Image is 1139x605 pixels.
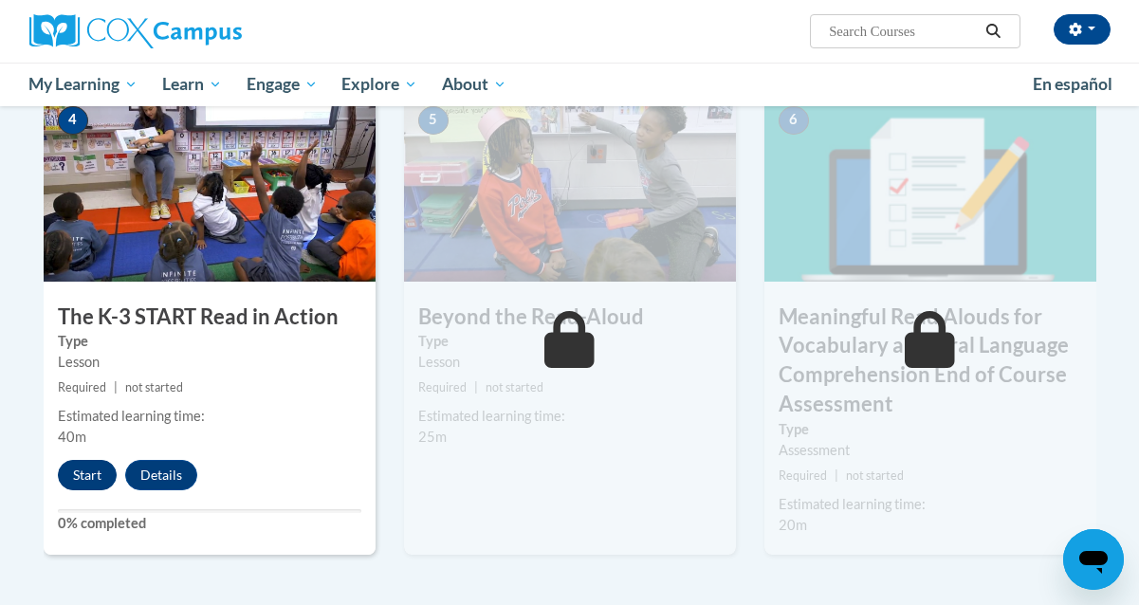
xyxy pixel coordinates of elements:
[779,517,807,533] span: 20m
[418,331,722,352] label: Type
[404,302,736,332] h3: Beyond the Read-Aloud
[150,63,234,106] a: Learn
[979,20,1007,43] button: Search
[764,302,1096,419] h3: Meaningful Read Alouds for Vocabulary and Oral Language Comprehension End of Course Assessment
[162,73,222,96] span: Learn
[125,380,183,394] span: not started
[341,73,417,96] span: Explore
[779,440,1082,461] div: Assessment
[29,14,242,48] img: Cox Campus
[827,20,979,43] input: Search Courses
[418,429,447,445] span: 25m
[58,513,361,534] label: 0% completed
[1033,74,1112,94] span: En español
[779,468,827,483] span: Required
[44,92,376,282] img: Course Image
[17,63,151,106] a: My Learning
[58,352,361,373] div: Lesson
[418,406,722,427] div: Estimated learning time:
[846,468,904,483] span: not started
[28,73,138,96] span: My Learning
[418,352,722,373] div: Lesson
[15,63,1125,106] div: Main menu
[779,106,809,135] span: 6
[474,380,478,394] span: |
[404,92,736,282] img: Course Image
[247,73,318,96] span: Engage
[58,106,88,135] span: 4
[58,380,106,394] span: Required
[442,73,506,96] span: About
[58,429,86,445] span: 40m
[418,106,449,135] span: 5
[58,406,361,427] div: Estimated learning time:
[29,14,371,48] a: Cox Campus
[1063,529,1124,590] iframe: Button to launch messaging window
[1020,64,1125,104] a: En español
[58,460,117,490] button: Start
[486,380,543,394] span: not started
[835,468,838,483] span: |
[779,494,1082,515] div: Estimated learning time:
[114,380,118,394] span: |
[44,302,376,332] h3: The K-3 START Read in Action
[329,63,430,106] a: Explore
[58,331,361,352] label: Type
[125,460,197,490] button: Details
[418,380,467,394] span: Required
[430,63,519,106] a: About
[764,92,1096,282] img: Course Image
[1054,14,1111,45] button: Account Settings
[779,419,1082,440] label: Type
[234,63,330,106] a: Engage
